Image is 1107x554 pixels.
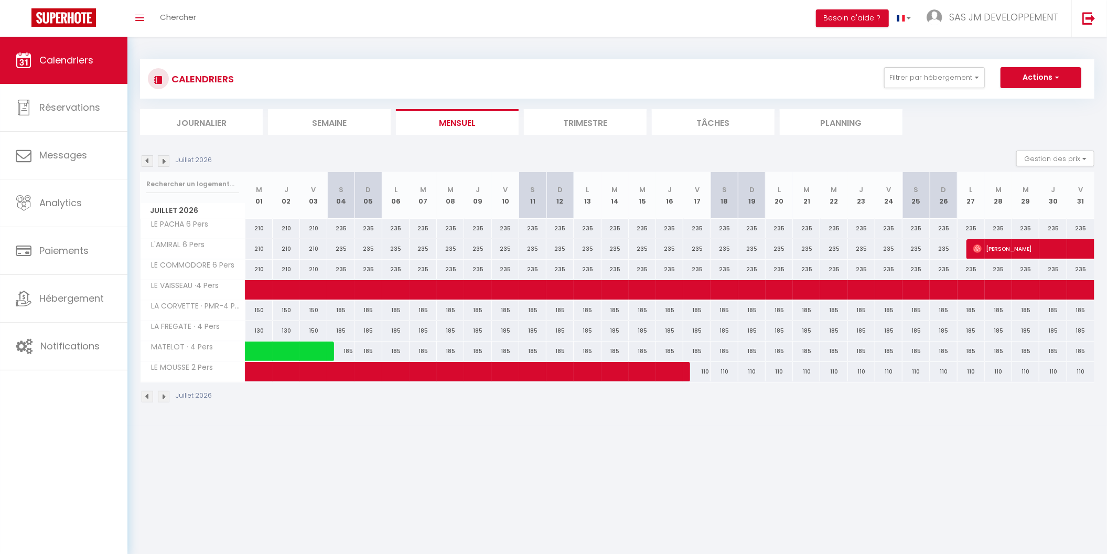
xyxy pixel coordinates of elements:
[738,172,766,219] th: 19
[683,342,711,361] div: 185
[464,172,491,219] th: 09
[780,109,902,135] li: Planning
[749,185,755,195] abbr: D
[169,67,234,91] h3: CALENDRIERS
[574,260,601,279] div: 235
[985,301,1012,320] div: 185
[574,342,601,361] div: 185
[668,185,672,195] abbr: J
[711,239,738,259] div: 235
[492,219,519,238] div: 235
[492,172,519,219] th: 10
[31,8,96,27] img: Super Booking
[914,185,919,195] abbr: S
[711,342,738,361] div: 185
[273,172,300,219] th: 02
[711,362,738,381] div: 110
[464,260,491,279] div: 235
[1067,342,1094,361] div: 185
[300,219,327,238] div: 210
[820,172,847,219] th: 22
[142,362,216,374] span: LE MOUSSE 2 Pers
[284,185,288,195] abbr: J
[464,219,491,238] div: 235
[601,321,629,340] div: 185
[410,172,437,219] th: 07
[820,301,847,320] div: 185
[396,109,519,135] li: Mensuel
[930,321,957,340] div: 185
[985,362,1012,381] div: 110
[437,321,464,340] div: 185
[601,301,629,320] div: 185
[848,362,875,381] div: 110
[574,321,601,340] div: 185
[546,260,574,279] div: 235
[711,260,738,279] div: 235
[410,301,437,320] div: 185
[738,342,766,361] div: 185
[970,185,973,195] abbr: L
[902,239,930,259] div: 235
[629,219,656,238] div: 235
[557,185,563,195] abbr: D
[1039,301,1067,320] div: 185
[464,239,491,259] div: 235
[245,239,273,259] div: 210
[738,260,766,279] div: 235
[1051,185,1055,195] abbr: J
[300,260,327,279] div: 210
[848,301,875,320] div: 185
[766,342,793,361] div: 185
[492,321,519,340] div: 185
[722,185,727,195] abbr: S
[176,155,212,165] p: Juillet 2026
[766,172,793,219] th: 20
[601,342,629,361] div: 185
[875,260,902,279] div: 235
[519,342,546,361] div: 185
[39,196,82,209] span: Analytics
[958,172,985,219] th: 27
[300,301,327,320] div: 150
[683,239,711,259] div: 235
[683,172,711,219] th: 17
[519,239,546,259] div: 235
[793,172,820,219] th: 21
[1039,321,1067,340] div: 185
[437,172,464,219] th: 08
[738,219,766,238] div: 235
[793,321,820,340] div: 185
[601,219,629,238] div: 235
[492,239,519,259] div: 235
[793,239,820,259] div: 235
[1012,219,1039,238] div: 235
[930,362,957,381] div: 110
[848,219,875,238] div: 235
[311,185,316,195] abbr: V
[546,342,574,361] div: 185
[1067,260,1094,279] div: 235
[629,321,656,340] div: 185
[1039,342,1067,361] div: 185
[546,321,574,340] div: 185
[327,239,354,259] div: 235
[39,292,104,305] span: Hébergement
[437,342,464,361] div: 185
[711,172,738,219] th: 18
[273,260,300,279] div: 210
[420,185,426,195] abbr: M
[958,362,985,381] div: 110
[902,362,930,381] div: 110
[820,260,847,279] div: 235
[1001,67,1081,88] button: Actions
[382,172,410,219] th: 06
[1012,172,1039,219] th: 29
[268,109,391,135] li: Semaine
[848,172,875,219] th: 23
[875,219,902,238] div: 235
[1012,362,1039,381] div: 110
[354,301,382,320] div: 185
[766,321,793,340] div: 185
[875,239,902,259] div: 235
